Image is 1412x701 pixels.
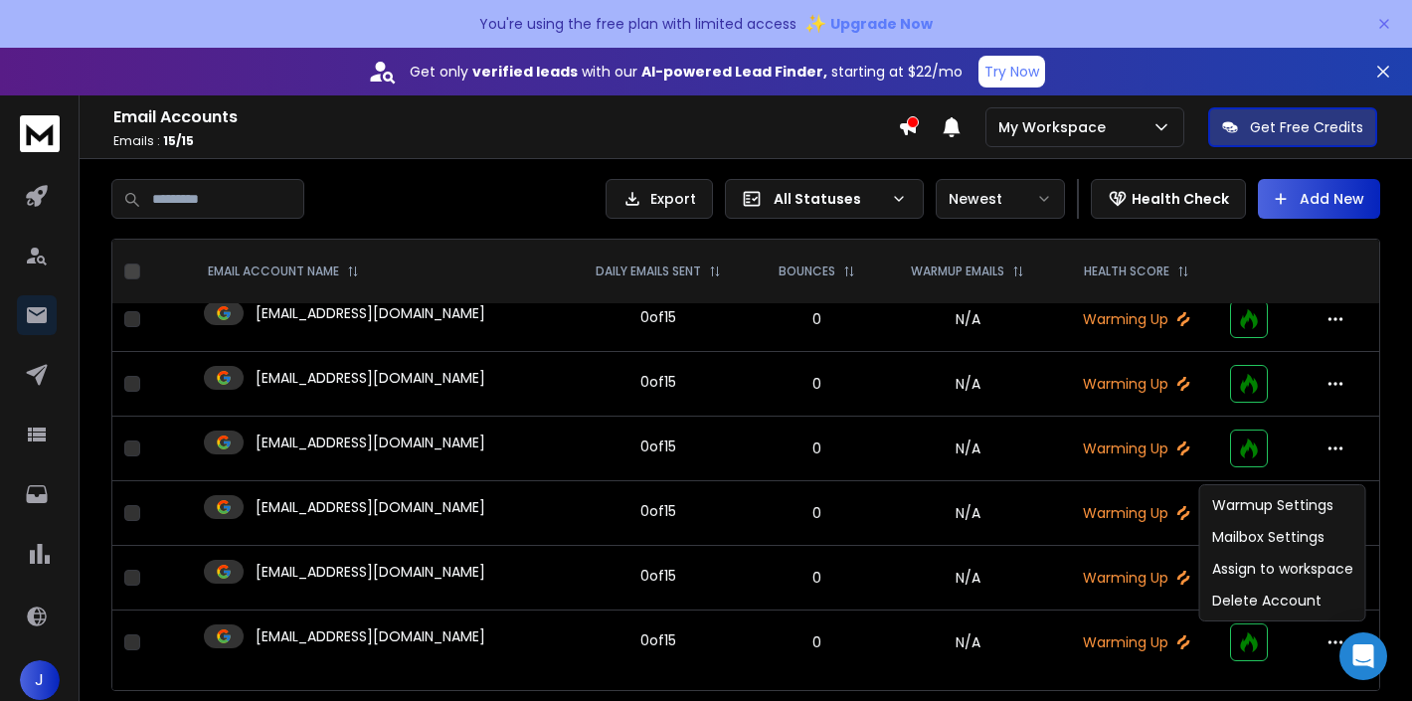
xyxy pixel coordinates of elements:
p: [EMAIL_ADDRESS][DOMAIN_NAME] [256,303,485,323]
p: My Workspace [998,117,1114,137]
p: 0 [765,568,870,588]
span: Upgrade Now [830,14,933,34]
p: Try Now [984,62,1039,82]
p: [EMAIL_ADDRESS][DOMAIN_NAME] [256,368,485,388]
p: Get Free Credits [1250,117,1363,137]
td: N/A [881,417,1054,481]
div: 0 of 15 [640,437,676,456]
span: ✨ [804,10,826,38]
p: 0 [765,503,870,523]
span: 15 / 15 [163,132,194,149]
div: Delete Account [1204,585,1361,616]
p: You're using the free plan with limited access [479,14,796,34]
p: Warming Up [1066,438,1205,458]
p: BOUNCES [779,263,835,279]
div: Mailbox Settings [1204,521,1361,553]
p: Warming Up [1066,568,1205,588]
span: J [20,660,60,700]
button: Add New [1258,179,1380,219]
p: [EMAIL_ADDRESS][DOMAIN_NAME] [256,497,485,517]
td: N/A [881,546,1054,611]
p: [EMAIL_ADDRESS][DOMAIN_NAME] [256,433,485,452]
div: Open Intercom Messenger [1339,632,1387,680]
p: WARMUP EMAILS [911,263,1004,279]
p: 0 [765,309,870,329]
td: N/A [881,287,1054,352]
p: Health Check [1132,189,1229,209]
p: Warming Up [1066,632,1205,652]
button: Export [606,179,713,219]
strong: verified leads [472,62,578,82]
p: 0 [765,632,870,652]
td: N/A [881,611,1054,675]
div: 0 of 15 [640,566,676,586]
div: 0 of 15 [640,630,676,650]
p: 0 [765,374,870,394]
p: 0 [765,438,870,458]
p: Emails : [113,133,898,149]
p: DAILY EMAILS SENT [596,263,701,279]
div: 0 of 15 [640,307,676,327]
div: 0 of 15 [640,501,676,521]
p: Warming Up [1066,503,1205,523]
h1: Email Accounts [113,105,898,129]
div: 0 of 15 [640,372,676,392]
div: Assign to workspace [1204,553,1361,585]
img: logo [20,115,60,152]
p: [EMAIL_ADDRESS][DOMAIN_NAME] [256,562,485,582]
p: Get only with our starting at $22/mo [410,62,963,82]
button: Newest [936,179,1065,219]
p: HEALTH SCORE [1084,263,1169,279]
td: N/A [881,481,1054,546]
div: EMAIL ACCOUNT NAME [208,263,359,279]
p: [EMAIL_ADDRESS][DOMAIN_NAME] [256,626,485,646]
div: Warmup Settings [1204,489,1361,521]
p: Warming Up [1066,309,1205,329]
p: Warming Up [1066,374,1205,394]
td: N/A [881,352,1054,417]
strong: AI-powered Lead Finder, [641,62,827,82]
p: All Statuses [774,189,883,209]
